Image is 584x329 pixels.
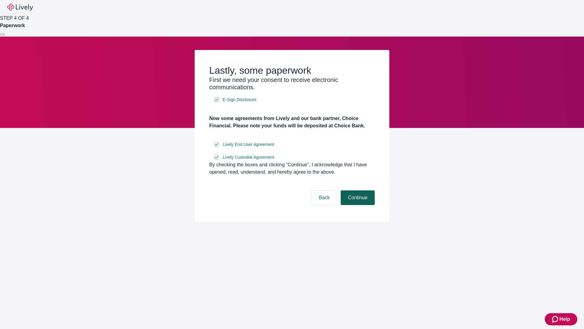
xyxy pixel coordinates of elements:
button: Continue [341,190,375,205]
span: E-Sign Disclosure [223,97,256,103]
svg: Zendesk support icon [552,316,559,323]
h3: First we need your consent to receive electronic communications. [209,76,375,91]
a: e-sign disclosure document [221,96,258,104]
img: Lively [7,4,33,11]
button: Back [311,190,337,205]
a: e-sign disclosure document [221,141,276,148]
span: Lively End User Agreement [223,141,274,148]
span: Help [559,316,570,323]
span: Lively Custodial Agreement [223,154,274,161]
button: Zendesk support iconHelp [545,313,577,325]
h4: Now some agreements from Lively and our bank partner, Choice Financial. Please note your funds wi... [209,115,375,129]
h2: Lastly, some paperwork [209,65,375,76]
div: By checking the boxes and clicking “Continue", I acknowledge that I have opened, read, understand... [209,161,375,176]
a: e-sign disclosure document [221,154,276,161]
